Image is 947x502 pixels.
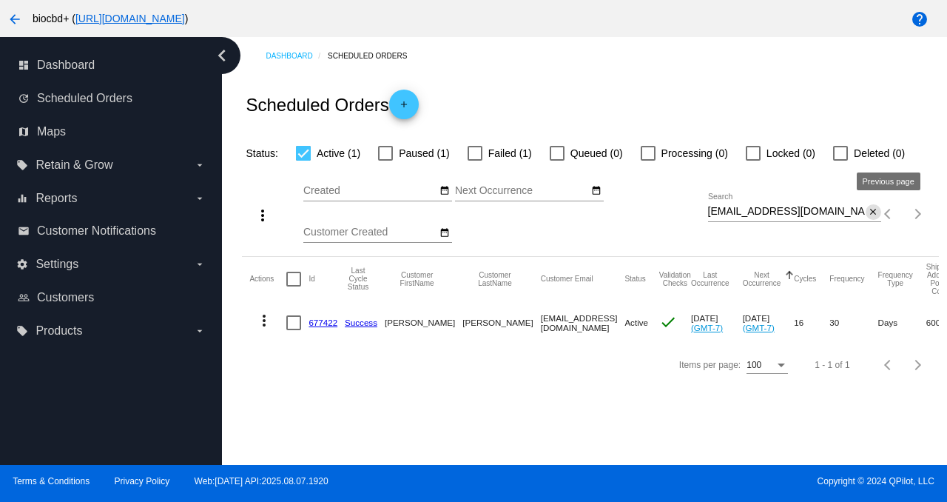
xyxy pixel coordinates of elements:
[33,13,188,24] span: biocbd+ ( )
[16,258,28,270] i: settings
[18,120,206,144] a: map Maps
[385,271,449,287] button: Change sorting for CustomerFirstName
[486,476,934,486] span: Copyright © 2024 QPilot, LLC
[747,361,788,371] mat-select: Items per page:
[18,59,30,71] i: dashboard
[18,126,30,138] i: map
[708,206,866,218] input: Search
[249,257,286,301] mat-header-cell: Actions
[303,185,437,197] input: Created
[246,147,278,159] span: Status:
[794,275,816,284] button: Change sorting for Cycles
[194,325,206,337] i: arrow_drop_down
[766,144,815,162] span: Locked (0)
[815,360,849,370] div: 1 - 1 of 1
[691,323,723,332] a: (GMT-7)
[18,53,206,77] a: dashboard Dashboard
[36,258,78,271] span: Settings
[743,323,775,332] a: (GMT-7)
[903,199,933,229] button: Next page
[18,286,206,309] a: people_outline Customers
[462,271,527,287] button: Change sorting for CustomerLastName
[36,324,82,338] span: Products
[854,144,905,162] span: Deleted (0)
[16,159,28,171] i: local_offer
[659,313,677,331] mat-icon: check
[911,10,929,28] mat-icon: help
[115,476,170,486] a: Privacy Policy
[691,271,729,287] button: Change sorting for LastOccurrenceUtc
[541,275,593,284] button: Change sorting for CustomerEmail
[747,360,761,370] span: 100
[37,58,95,72] span: Dashboard
[18,219,206,243] a: email Customer Notifications
[303,227,437,238] input: Customer Created
[37,92,132,105] span: Scheduled Orders
[18,87,206,110] a: update Scheduled Orders
[868,207,878,218] mat-icon: close
[624,318,648,327] span: Active
[385,301,462,344] mat-cell: [PERSON_NAME]
[345,267,371,291] button: Change sorting for LastProcessingCycleId
[661,144,728,162] span: Processing (0)
[194,159,206,171] i: arrow_drop_down
[37,291,94,304] span: Customers
[36,192,77,205] span: Reports
[328,44,420,67] a: Scheduled Orders
[194,258,206,270] i: arrow_drop_down
[246,90,418,119] h2: Scheduled Orders
[488,144,532,162] span: Failed (1)
[541,301,625,344] mat-cell: [EMAIL_ADDRESS][DOMAIN_NAME]
[266,44,328,67] a: Dashboard
[36,158,112,172] span: Retain & Grow
[210,44,234,67] i: chevron_left
[878,301,926,344] mat-cell: Days
[309,275,314,284] button: Change sorting for Id
[37,224,156,238] span: Customer Notifications
[18,225,30,237] i: email
[874,350,903,380] button: Previous page
[309,318,337,327] a: 677422
[75,13,185,24] a: [URL][DOMAIN_NAME]
[6,10,24,28] mat-icon: arrow_back
[345,318,377,327] a: Success
[679,360,741,370] div: Items per page:
[13,476,90,486] a: Terms & Conditions
[866,204,881,220] button: Clear
[395,99,413,117] mat-icon: add
[18,93,30,104] i: update
[455,185,588,197] input: Next Occurrence
[743,271,781,287] button: Change sorting for NextOccurrenceUtc
[829,275,864,284] button: Change sorting for Frequency
[462,301,540,344] mat-cell: [PERSON_NAME]
[903,350,933,380] button: Next page
[878,271,913,287] button: Change sorting for FrequencyType
[16,325,28,337] i: local_offer
[195,476,328,486] a: Web:[DATE] API:2025.08.07.1920
[570,144,623,162] span: Queued (0)
[18,292,30,304] i: people_outline
[16,193,28,204] i: equalizer
[317,144,360,162] span: Active (1)
[794,301,829,344] mat-cell: 16
[659,257,691,301] mat-header-cell: Validation Checks
[37,125,66,138] span: Maps
[691,301,743,344] mat-cell: [DATE]
[439,185,450,197] mat-icon: date_range
[624,275,645,284] button: Change sorting for Status
[591,185,601,197] mat-icon: date_range
[255,312,273,329] mat-icon: more_vert
[829,301,877,344] mat-cell: 30
[874,199,903,229] button: Previous page
[194,193,206,204] i: arrow_drop_down
[399,144,449,162] span: Paused (1)
[439,227,450,239] mat-icon: date_range
[743,301,795,344] mat-cell: [DATE]
[254,207,272,224] mat-icon: more_vert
